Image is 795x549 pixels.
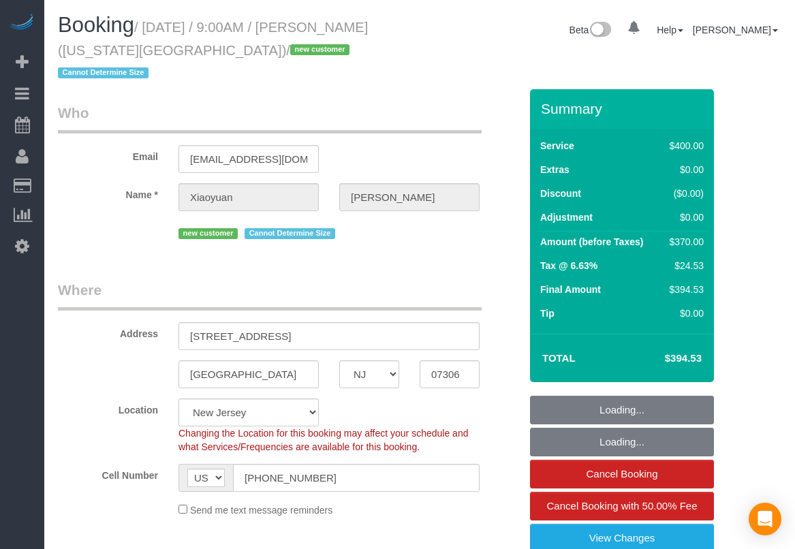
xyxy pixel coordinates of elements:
[420,360,480,388] input: Zip Code
[178,228,238,239] span: new customer
[48,183,168,202] label: Name *
[540,163,570,176] label: Extras
[540,187,581,200] label: Discount
[178,360,319,388] input: City
[540,259,597,272] label: Tax @ 6.63%
[58,67,149,78] span: Cannot Determine Size
[664,139,704,153] div: $400.00
[540,139,574,153] label: Service
[664,187,704,200] div: ($0.00)
[245,228,335,239] span: Cannot Determine Size
[664,235,704,249] div: $370.00
[664,283,704,296] div: $394.53
[530,460,714,488] a: Cancel Booking
[290,44,349,55] span: new customer
[589,22,611,40] img: New interface
[664,163,704,176] div: $0.00
[178,145,319,173] input: Email
[58,103,482,134] legend: Who
[570,25,612,35] a: Beta
[542,352,576,364] strong: Total
[664,259,704,272] div: $24.53
[540,307,555,320] label: Tip
[541,101,707,116] h3: Summary
[178,428,468,452] span: Changing the Location for this booking may affect your schedule and what Services/Frequencies are...
[540,283,601,296] label: Final Amount
[624,353,702,364] h4: $394.53
[8,14,35,33] img: Automaid Logo
[540,210,593,224] label: Adjustment
[339,183,480,211] input: Last Name
[190,505,332,516] span: Send me text message reminders
[48,322,168,341] label: Address
[48,464,168,482] label: Cell Number
[657,25,683,35] a: Help
[58,20,368,81] small: / [DATE] / 9:00AM / [PERSON_NAME] ([US_STATE][GEOGRAPHIC_DATA])
[178,183,319,211] input: First Name
[58,280,482,311] legend: Where
[547,500,698,512] span: Cancel Booking with 50.00% Fee
[48,145,168,163] label: Email
[749,503,781,535] div: Open Intercom Messenger
[58,13,134,37] span: Booking
[540,235,643,249] label: Amount (before Taxes)
[664,210,704,224] div: $0.00
[693,25,778,35] a: [PERSON_NAME]
[233,464,480,492] input: Cell Number
[530,492,714,520] a: Cancel Booking with 50.00% Fee
[48,398,168,417] label: Location
[664,307,704,320] div: $0.00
